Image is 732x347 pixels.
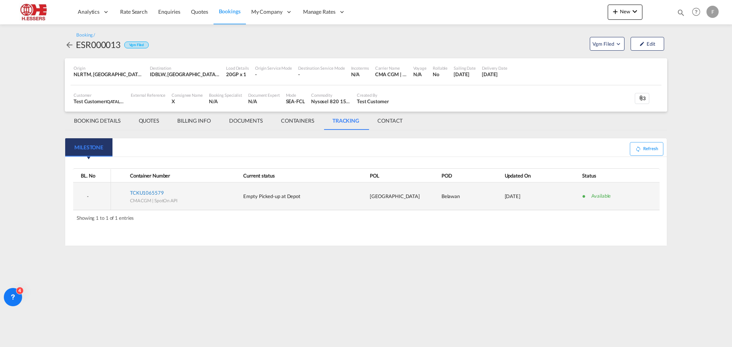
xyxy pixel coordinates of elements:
[357,98,389,105] div: Test Customer
[375,71,407,78] div: CMA CGM | SpotOn API
[486,182,563,210] td: [DATE]
[130,112,168,130] md-tab-item: QUOTES
[454,65,476,71] div: Sailing Date
[106,98,144,104] span: IQATALYST EXPORT
[677,8,685,20] div: icon-magnify
[608,5,642,20] button: icon-plus 400-fgNewicon-chevron-down
[73,169,111,182] th: BL. No
[563,169,660,182] th: Status
[298,65,345,71] div: Destination Service Mode
[413,65,427,71] div: Voyage
[255,71,292,78] div: -
[592,40,615,48] span: Vgm Filed
[158,8,180,15] span: Enquiries
[11,3,63,21] img: 690005f0ba9d11ee90968bb23dcea500.JPG
[482,71,507,78] div: 23 Nov 2025
[168,112,220,130] md-tab-item: BILLING INFO
[209,98,242,105] div: N/A
[433,65,448,71] div: Rollable
[375,65,407,71] div: Carrier Name
[351,71,360,78] div: N/A
[65,40,74,50] md-icon: icon-arrow-left
[677,8,685,17] md-icon: icon-magnify
[255,65,292,71] div: Origin Service Mode
[639,41,645,46] md-icon: icon-pencil
[643,146,658,151] b: Refresh
[422,182,486,210] td: Belawan
[65,112,412,130] md-pagination-wrapper: Use the left and right arrow keys to navigate between tabs
[311,92,351,98] div: Commodity
[413,71,427,78] div: N/A
[111,169,225,182] th: Container Number
[272,112,323,130] md-tab-item: CONTAINERS
[224,169,350,182] th: Current status
[248,98,280,105] div: N/A
[298,71,345,78] div: -
[611,8,639,14] span: New
[74,98,125,105] div: Test Customer
[220,112,272,130] md-tab-item: DOCUMENTS
[65,112,130,130] md-tab-item: BOOKING DETAILS
[611,7,620,16] md-icon: icon-plus 400-fg
[65,38,76,51] div: icon-arrow-left
[351,182,422,210] td: [GEOGRAPHIC_DATA]
[635,93,649,104] div: 3
[226,65,249,71] div: Load Details
[286,92,305,98] div: Mode
[368,112,412,130] md-tab-item: CONTACT
[73,182,111,210] td: -
[482,65,507,71] div: Delivery Date
[224,182,350,210] td: Empty Picked-up at Depot
[582,192,591,201] md-icon: icon-checkbox-blank-circle
[65,138,112,157] md-tab-item: Milestone
[590,37,624,51] button: Open demo menu
[706,6,719,18] div: F
[150,71,220,78] div: IDBLW, Belawan, Sumatra, Indonesia, South East Asia, Asia Pacific
[638,95,644,101] md-icon: icon-attachment
[74,71,144,78] div: NLRTM, Rotterdam, Netherlands, Western Europe, Europe
[486,169,563,182] th: Updated On
[630,7,639,16] md-icon: icon-chevron-down
[172,98,203,105] div: X
[8,8,116,16] body: Editor, editor2
[323,112,368,130] md-tab-item: TRACKING
[65,138,112,157] md-pagination-wrapper: Use the left and right arrow keys to navigate between tabs
[311,98,351,105] div: Nysosel 820 150KG
[191,8,208,15] span: Quotes
[172,92,203,98] div: Consignee Name
[77,211,659,221] div: Showing 1 to 1 of 1 entries
[78,8,100,16] span: Analytics
[251,8,283,16] span: My Company
[209,92,242,98] div: Booking Specialist
[635,146,641,152] md-icon: icon-sync
[130,190,164,196] span: TCKU1065579
[631,37,664,51] button: icon-pencilEdit
[131,92,165,98] div: External Reference
[690,5,703,18] span: Help
[76,38,120,51] div: ESR000013
[150,65,220,71] div: Destination
[591,193,611,199] span: Available
[630,142,663,156] button: icon-syncRefresh
[351,65,369,71] div: Incoterms
[76,32,95,38] div: Booking /
[130,198,225,204] p: CMA CGM | SpotOn API
[74,92,125,98] div: Customer
[74,65,144,71] div: Origin
[124,42,149,49] div: Vgm Filed
[226,71,249,78] div: 20GP x 1
[219,8,241,14] span: Bookings
[433,71,448,78] div: No
[351,169,422,182] th: POL
[286,98,305,105] div: SEA-FCL
[357,92,389,98] div: Created By
[303,8,335,16] span: Manage Rates
[422,169,486,182] th: POD
[120,8,148,15] span: Rate Search
[454,71,476,78] div: 9 Oct 2025
[690,5,706,19] div: Help
[248,92,280,98] div: Document Expert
